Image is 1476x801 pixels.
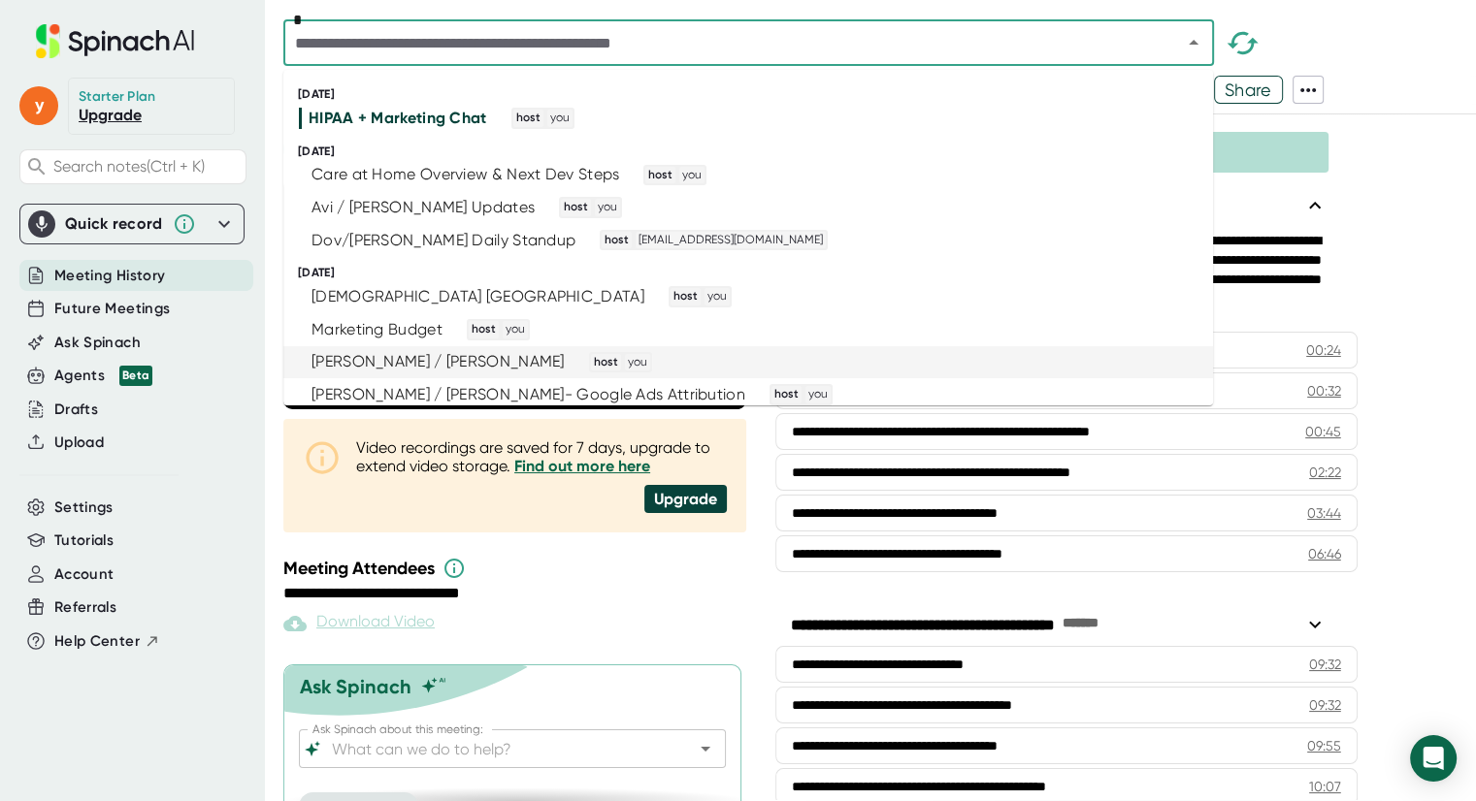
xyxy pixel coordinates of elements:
div: Quick record [65,214,163,234]
span: you [679,167,705,184]
div: 00:24 [1306,340,1341,360]
a: Find out more here [514,457,650,475]
div: Quick record [28,205,236,243]
span: host [469,321,499,338]
div: 03:44 [1307,503,1341,523]
div: [DATE] [298,87,1213,102]
input: What can we do to help? [328,735,663,762]
div: 00:45 [1305,422,1341,441]
button: Tutorials [54,529,114,552]
button: Ask Spinach [54,332,141,354]
div: [DEMOGRAPHIC_DATA] [GEOGRAPHIC_DATA] [312,287,644,306]
div: Upgrade [644,485,727,513]
div: 02:22 [1309,463,1341,482]
div: Dov/[PERSON_NAME] Daily Standup [312,231,575,250]
span: host [645,167,675,184]
div: 06:46 [1308,544,1341,563]
span: you [503,321,528,338]
span: host [561,199,591,216]
div: 00:32 [1307,381,1341,400]
div: 09:32 [1309,655,1341,674]
span: you [595,199,620,216]
div: [DATE] [298,144,1213,159]
div: [PERSON_NAME] / [PERSON_NAME]- Google Ads Attribution [312,385,745,404]
button: Referrals [54,596,116,619]
div: Agents [54,365,152,387]
div: HIPAA + Marketing Chat [309,109,487,128]
button: Drafts [54,399,98,421]
div: Ask Spinach [300,675,411,698]
span: you [705,288,730,305]
span: Share [1215,73,1282,107]
span: host [602,232,632,249]
span: Search notes (Ctrl + K) [53,157,205,176]
div: Meeting Attendees [283,557,751,580]
button: Open [692,735,719,762]
div: Starter Plan [79,88,156,106]
span: host [591,354,621,371]
div: 09:55 [1307,736,1341,755]
span: host [513,110,543,127]
button: Account [54,563,114,586]
button: Help Center [54,630,160,653]
div: Open Intercom Messenger [1410,735,1457,782]
span: Help Center [54,630,140,653]
button: Upload [54,432,104,454]
div: Video recordings are saved for 7 days, upgrade to extend video storage. [356,438,727,475]
button: Future Meetings [54,298,170,320]
div: [PERSON_NAME] / [PERSON_NAME] [312,352,565,371]
button: Close [1180,29,1207,56]
span: y [19,86,58,125]
span: [EMAIL_ADDRESS][DOMAIN_NAME] [636,232,826,249]
div: Care at Home Overview & Next Dev Steps [312,165,619,184]
span: host [671,288,701,305]
div: 10:07 [1309,777,1341,796]
div: Paid feature [283,612,435,635]
button: Settings [54,497,114,519]
div: 09:32 [1309,695,1341,715]
span: you [805,386,831,403]
span: you [547,110,573,127]
div: Beta [119,366,152,386]
button: Share [1214,76,1283,104]
span: host [771,386,802,403]
div: Avi / [PERSON_NAME] Updates [312,198,535,217]
a: Upgrade [79,106,142,124]
div: Marketing Budget [312,320,443,339]
button: Meeting History [54,265,165,287]
div: [DATE] [298,266,1213,280]
span: you [625,354,650,371]
button: Agents Beta [54,365,152,387]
